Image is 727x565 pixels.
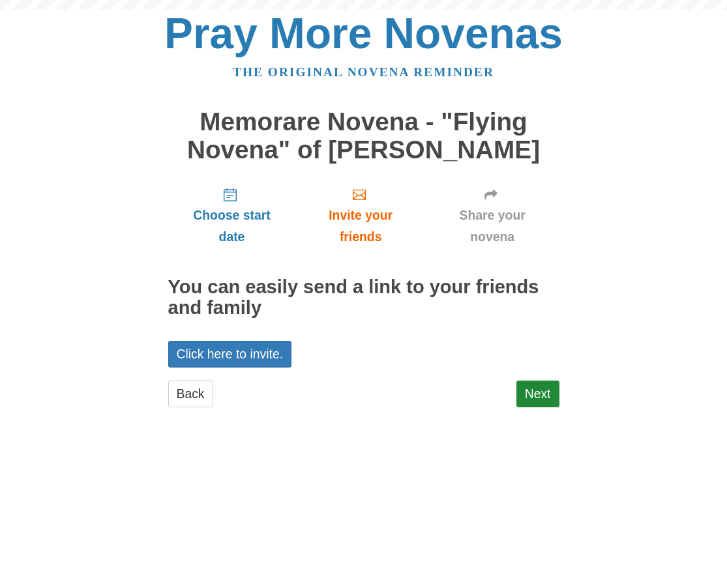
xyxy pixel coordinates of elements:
a: Click here to invite. [168,341,292,368]
a: Next [516,381,559,407]
a: The original novena reminder [233,65,494,79]
span: Choose start date [181,205,283,248]
a: Invite your friends [295,177,425,254]
a: Share your novena [426,177,559,254]
span: Share your novena [439,205,546,248]
a: Pray More Novenas [164,9,563,57]
a: Choose start date [168,177,296,254]
h2: You can easily send a link to your friends and family [168,277,559,319]
h1: Memorare Novena - "Flying Novena" of [PERSON_NAME] [168,108,559,164]
a: Back [168,381,213,407]
span: Invite your friends [308,205,412,248]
